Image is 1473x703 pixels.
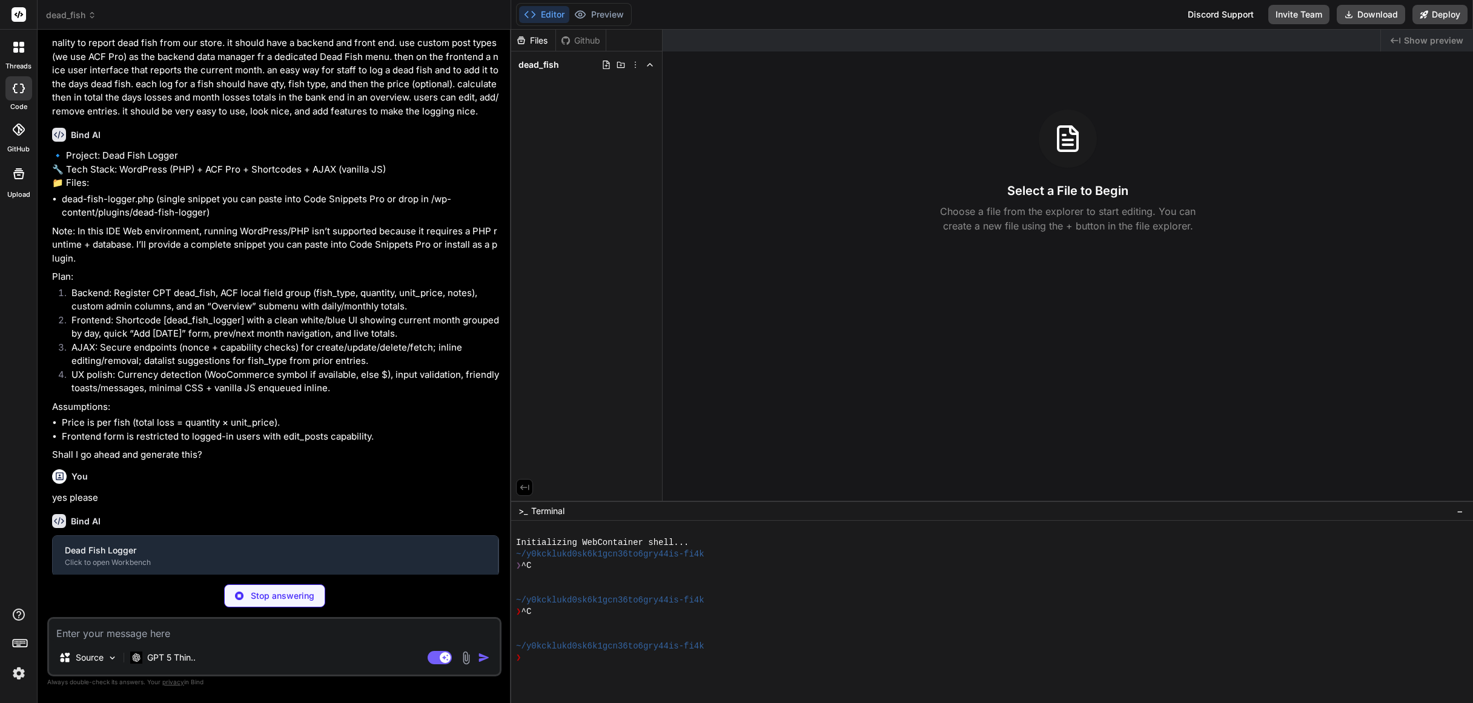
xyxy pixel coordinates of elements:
span: ❯ [516,560,521,572]
span: ~/y0kcklukd0sk6k1gcn36to6gry44is-fi4k [516,595,704,606]
p: Stop answering [251,590,314,602]
img: icon [478,652,490,664]
button: Editor [519,6,569,23]
li: Frontend: Shortcode [dead_fish_logger] with a clean white/blue UI showing current month grouped b... [62,314,499,341]
span: ~/y0kcklukd0sk6k1gcn36to6gry44is-fi4k [516,549,704,560]
span: Terminal [531,505,564,517]
div: Click to open Workbench [65,558,486,567]
li: dead-fish-logger.php (single snippet you can paste into Code Snippets Pro or drop in /wp-content/... [62,193,499,220]
li: Price is per fish (total loss = quantity × unit_price). [62,416,499,430]
p: GPT 5 Thin.. [147,652,196,664]
span: ~/y0kcklukd0sk6k1gcn36to6gry44is-fi4k [516,641,704,652]
label: GitHub [7,144,30,154]
img: attachment [459,651,473,665]
li: Backend: Register CPT dead_fish, ACF local field group (fish_type, quantity, unit_price, notes), ... [62,286,499,314]
span: Initializing WebContainer shell... [516,537,689,549]
button: Preview [569,6,629,23]
span: dead_fish [46,9,96,21]
span: privacy [162,678,184,685]
img: Pick Models [107,653,118,663]
span: Show preview [1404,35,1463,47]
p: 🔹 Project: Dead Fish Logger 🔧 Tech Stack: WordPress (PHP) + ACF Pro + Shortcodes + AJAX (vanilla ... [52,149,499,190]
h6: Bind AI [71,129,101,141]
div: Dead Fish Logger [65,544,486,556]
h6: Bind AI [71,515,101,527]
li: UX polish: Currency detection (WooCommerce symbol if available, else $), input validation, friend... [62,368,499,395]
span: − [1457,505,1463,517]
p: Plan: [52,270,499,284]
button: Dead Fish LoggerClick to open Workbench [53,536,498,576]
span: ^C [521,606,532,618]
button: Invite Team [1268,5,1329,24]
button: − [1454,501,1466,521]
p: Act as a wordpress code snippet PHP developer. I will inject the code via code snippet pro. The U... [52,9,499,118]
label: threads [5,61,31,71]
label: Upload [7,190,30,200]
label: code [10,102,27,112]
button: Download [1337,5,1405,24]
p: Source [76,652,104,664]
button: Deploy [1412,5,1468,24]
p: Assumptions: [52,400,499,414]
div: Files [511,35,555,47]
div: Github [556,35,606,47]
p: Note: In this IDE Web environment, running WordPress/PHP isn’t supported because it requires a PH... [52,225,499,266]
img: GPT 5 Thinking High [130,652,142,663]
p: yes please [52,491,499,505]
span: ❯ [516,606,521,618]
p: Choose a file from the explorer to start editing. You can create a new file using the + button in... [932,204,1203,233]
span: ❯ [516,652,521,664]
span: >_ [518,505,528,517]
img: settings [8,663,29,684]
li: AJAX: Secure endpoints (nonce + capability checks) for create/update/delete/fetch; inline editing... [62,341,499,368]
p: Always double-check its answers. Your in Bind [47,676,501,688]
p: Shall I go ahead and generate this? [52,448,499,462]
li: Frontend form is restricted to logged-in users with edit_posts capability. [62,430,499,444]
span: ^C [521,560,532,572]
h6: You [71,470,88,483]
h3: Select a File to Begin [1007,182,1128,199]
div: Discord Support [1180,5,1261,24]
span: dead_fish [518,59,559,71]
